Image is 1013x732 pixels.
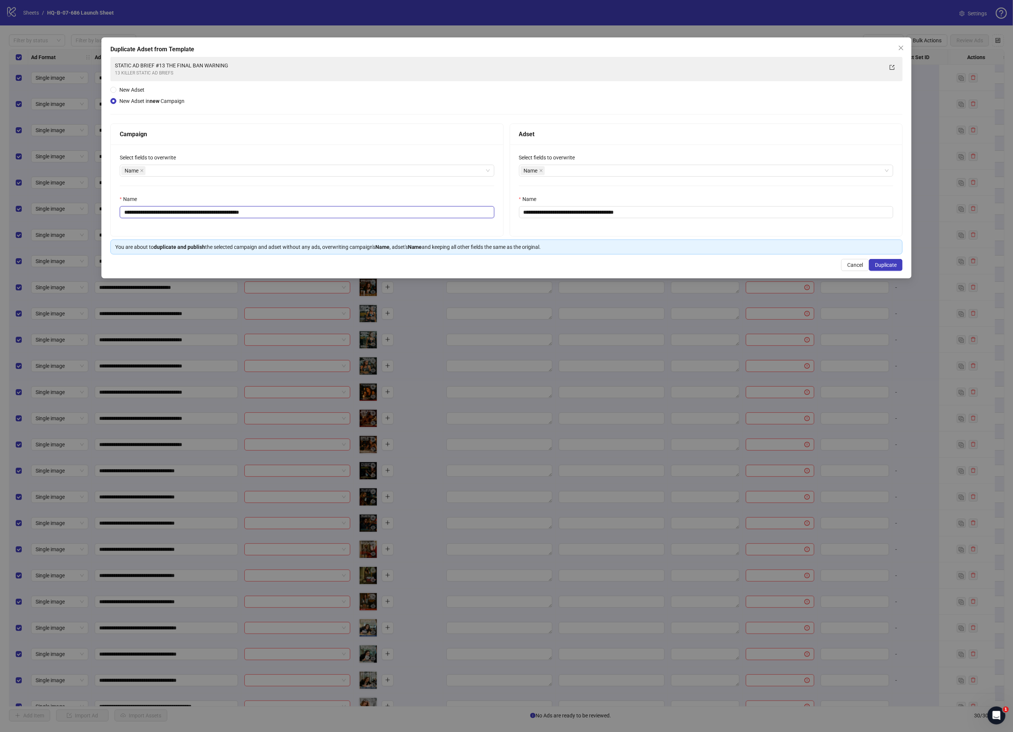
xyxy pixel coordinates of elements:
[154,244,205,250] strong: duplicate and publish
[110,45,903,54] div: Duplicate Adset from Template
[21,4,33,16] img: Profile image for James
[120,129,494,139] div: Campaign
[5,3,19,17] button: go back
[875,262,897,268] span: Duplicate
[115,61,884,70] div: STATIC AD BRIEF #13 THE FINAL BAN WARNING
[869,259,903,271] button: Duplicate
[539,169,543,173] span: close
[24,245,30,251] button: Gif picker
[117,3,131,17] button: Home
[12,48,117,99] div: Hi there, welcome to [DOMAIN_NAME]. I'll reach out via e-mail separately, but just wanted you to ...
[521,166,545,175] span: Name
[36,245,42,251] button: Upload attachment
[408,244,422,250] strong: Name
[125,167,138,175] span: Name
[519,195,541,203] label: Name
[36,4,85,9] h1: [PERSON_NAME]
[128,242,140,254] button: Send a message…
[519,206,894,218] input: Name
[6,43,144,120] div: James says…
[988,707,1006,725] iframe: Intercom live chat
[115,70,884,77] div: 13 KILLER STATIC AD BRIEFS
[119,87,144,93] span: New Adset
[121,166,146,175] span: Name
[6,229,143,242] textarea: Message…
[120,206,494,218] input: Name
[12,105,71,109] div: [PERSON_NAME] • 2h ago
[6,43,123,103] div: Hi there, welcome to [DOMAIN_NAME].I'll reach out via e-mail separately, but just wanted you to w...
[115,243,898,251] div: You are about to the selected campaign and adset without any ads, overwriting campaign's , adset'...
[12,85,109,98] a: [PERSON_NAME][EMAIL_ADDRESS][DOMAIN_NAME]
[120,195,142,203] label: Name
[119,98,184,104] span: New Adset in Campaign
[841,259,869,271] button: Cancel
[120,153,181,162] label: Select fields to overwrite
[524,167,538,175] span: Name
[847,262,863,268] span: Cancel
[519,129,894,139] div: Adset
[36,9,82,17] p: Active over [DATE]
[150,98,159,104] strong: new
[375,244,390,250] strong: Name
[12,245,18,251] button: Emoji picker
[140,169,144,173] span: close
[898,45,904,51] span: close
[895,42,907,54] button: Close
[131,3,145,16] div: Close
[1003,707,1009,713] span: 1
[890,65,895,70] span: export
[519,153,580,162] label: Select fields to overwrite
